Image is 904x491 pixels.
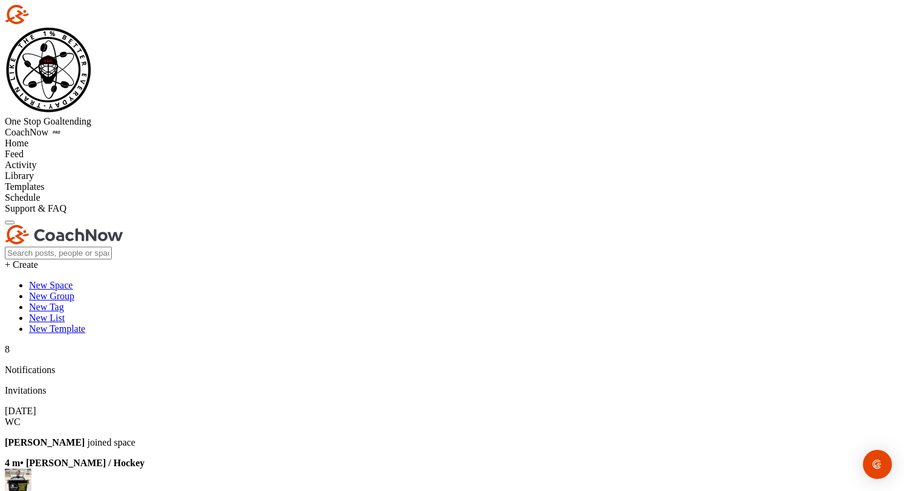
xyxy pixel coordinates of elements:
div: Library [5,171,899,181]
div: Activity [5,160,899,171]
p: Notifications [5,365,899,376]
div: Support & FAQ [5,203,899,214]
img: square_dd63dcaa2fae36c4e25aaf403537de18.jpg [5,27,92,114]
p: Invitations [5,385,899,396]
img: CoachNow Pro [51,129,62,135]
div: Open Intercom Messenger [863,450,892,479]
b: [PERSON_NAME] [5,437,85,447]
label: [DATE] [5,406,36,416]
b: 4 m • [PERSON_NAME] / Hockey [5,458,144,468]
div: CoachNow [5,127,899,138]
div: + Create [5,259,899,270]
span: joined space [5,437,135,447]
p: 8 [5,344,899,355]
a: New Group [29,291,74,301]
a: New Template [29,324,85,334]
a: New Tag [29,302,64,312]
img: CoachNow [5,225,123,244]
div: Schedule [5,192,899,203]
div: One Stop Goaltending [5,116,899,127]
div: Feed [5,149,899,160]
div: Templates [5,181,899,192]
div: WC [5,417,899,428]
div: Home [5,138,899,149]
a: New Space [29,280,73,290]
img: CoachNow [5,5,123,24]
input: Search posts, people or spaces... [5,247,112,259]
a: New List [29,313,65,323]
